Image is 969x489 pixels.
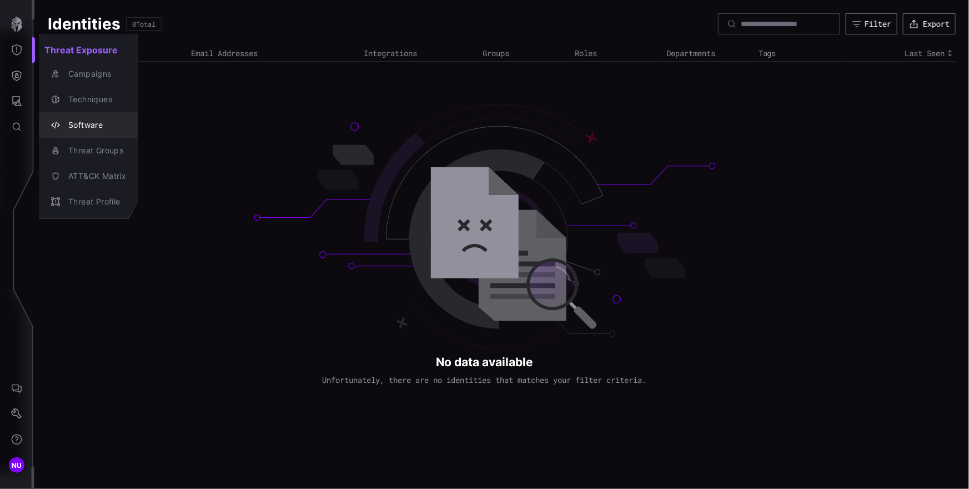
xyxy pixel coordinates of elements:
[63,118,126,132] div: Software
[63,144,126,158] div: Threat Groups
[63,195,126,209] div: Threat Profile
[39,138,138,163] button: Threat Groups
[39,61,138,87] button: Campaigns
[63,169,126,183] div: ATT&CK Matrix
[39,39,138,61] h2: Threat Exposure
[39,112,138,138] button: Software
[39,189,138,214] button: Threat Profile
[63,67,126,81] div: Campaigns
[39,163,138,189] button: ATT&CK Matrix
[39,87,138,112] button: Techniques
[63,93,126,107] div: Techniques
